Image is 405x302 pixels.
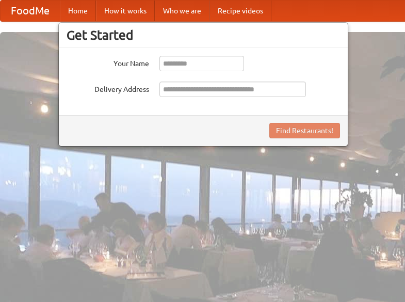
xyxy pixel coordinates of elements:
[60,1,96,21] a: Home
[269,123,340,138] button: Find Restaurants!
[155,1,209,21] a: Who we are
[209,1,271,21] a: Recipe videos
[1,1,60,21] a: FoodMe
[67,82,149,94] label: Delivery Address
[67,27,340,43] h3: Get Started
[67,56,149,69] label: Your Name
[96,1,155,21] a: How it works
